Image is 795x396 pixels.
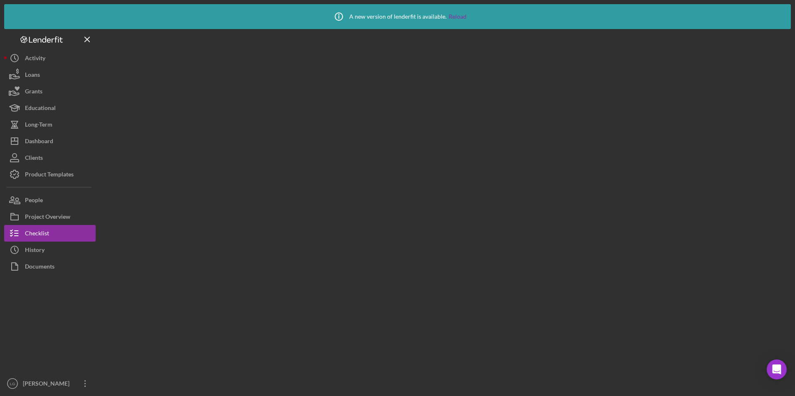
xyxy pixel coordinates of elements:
button: LG[PERSON_NAME] [4,375,96,392]
button: Grants [4,83,96,100]
div: Long-Term [25,116,52,135]
div: Dashboard [25,133,53,152]
div: Open Intercom Messenger [767,359,787,379]
a: Reload [449,13,467,20]
div: Project Overview [25,208,70,227]
button: Checklist [4,225,96,242]
div: Grants [25,83,42,102]
button: Product Templates [4,166,96,183]
text: LG [10,381,15,386]
div: [PERSON_NAME] [21,375,75,394]
button: Project Overview [4,208,96,225]
button: Clients [4,149,96,166]
button: Activity [4,50,96,66]
div: A new version of lenderfit is available. [328,6,467,27]
div: Documents [25,258,54,277]
button: Educational [4,100,96,116]
button: Long-Term [4,116,96,133]
div: Product Templates [25,166,74,185]
div: People [25,192,43,210]
div: Checklist [25,225,49,244]
button: Dashboard [4,133,96,149]
div: Loans [25,66,40,85]
div: Educational [25,100,56,118]
div: History [25,242,44,260]
button: History [4,242,96,258]
button: People [4,192,96,208]
button: Loans [4,66,96,83]
div: Clients [25,149,43,168]
div: Activity [25,50,45,68]
button: Documents [4,258,96,275]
